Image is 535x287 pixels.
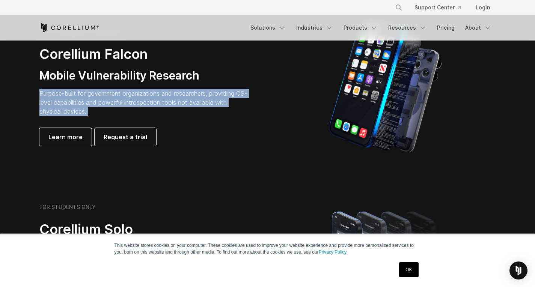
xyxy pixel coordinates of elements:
[39,89,250,116] p: Purpose-built for government organizations and researchers, providing OS-level capabilities and p...
[292,21,338,35] a: Industries
[329,22,442,153] img: iPhone model separated into the mechanics used to build the physical device.
[39,23,99,32] a: Corellium Home
[319,249,348,255] a: Privacy Policy.
[115,242,421,255] p: This website stores cookies on your computer. These cookies are used to improve your website expe...
[470,1,496,14] a: Login
[461,21,496,35] a: About
[408,1,467,14] a: Support Center
[39,221,250,238] h2: Corellium Solo
[95,128,156,146] a: Request a trial
[39,46,250,63] h2: Corellium Falcon
[39,128,92,146] a: Learn more
[392,1,405,14] button: Search
[104,132,147,141] span: Request a trial
[384,21,431,35] a: Resources
[433,21,459,35] a: Pricing
[246,21,496,35] div: Navigation Menu
[386,1,496,14] div: Navigation Menu
[246,21,290,35] a: Solutions
[39,204,96,210] h6: FOR STUDENTS ONLY
[509,261,527,279] div: Open Intercom Messenger
[48,132,83,141] span: Learn more
[399,262,418,277] a: OK
[339,21,382,35] a: Products
[39,69,250,83] h3: Mobile Vulnerability Research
